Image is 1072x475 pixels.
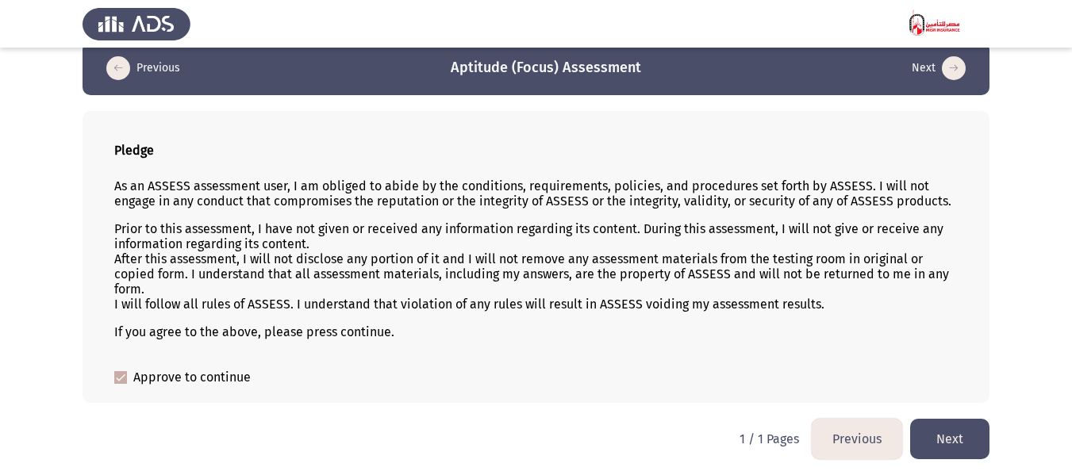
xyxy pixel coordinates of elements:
button: load previous page [102,56,185,81]
button: load previous page [812,419,902,459]
p: Prior to this assessment, I have not given or received any information regarding its content. Dur... [114,221,958,312]
p: If you agree to the above, please press continue. [114,324,958,339]
h3: Aptitude (Focus) Assessment [451,58,641,78]
b: Pledge [114,143,154,158]
img: Assess Talent Management logo [83,2,190,46]
p: 1 / 1 Pages [740,431,799,446]
span: Approve to continue [133,368,251,387]
img: Assessment logo of MIC - B- 3 English Module Assessments Tue Feb 21 [882,2,989,46]
button: load next page [910,419,989,459]
p: As an ASSESS assessment user, I am obliged to abide by the conditions, requirements, policies, an... [114,178,958,209]
button: load next page [907,56,970,81]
